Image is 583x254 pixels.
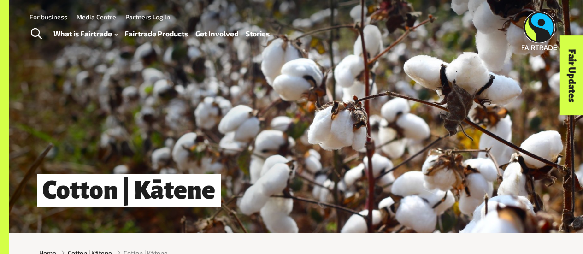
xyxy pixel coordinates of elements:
[29,13,67,21] a: For business
[37,174,221,207] h1: Cotton | Kātene
[246,27,270,40] a: Stories
[522,12,557,50] img: Fairtrade Australia New Zealand logo
[195,27,238,40] a: Get Involved
[77,13,116,21] a: Media Centre
[25,23,47,46] a: Toggle Search
[53,27,118,40] a: What is Fairtrade
[125,13,170,21] a: Partners Log In
[124,27,188,40] a: Fairtrade Products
